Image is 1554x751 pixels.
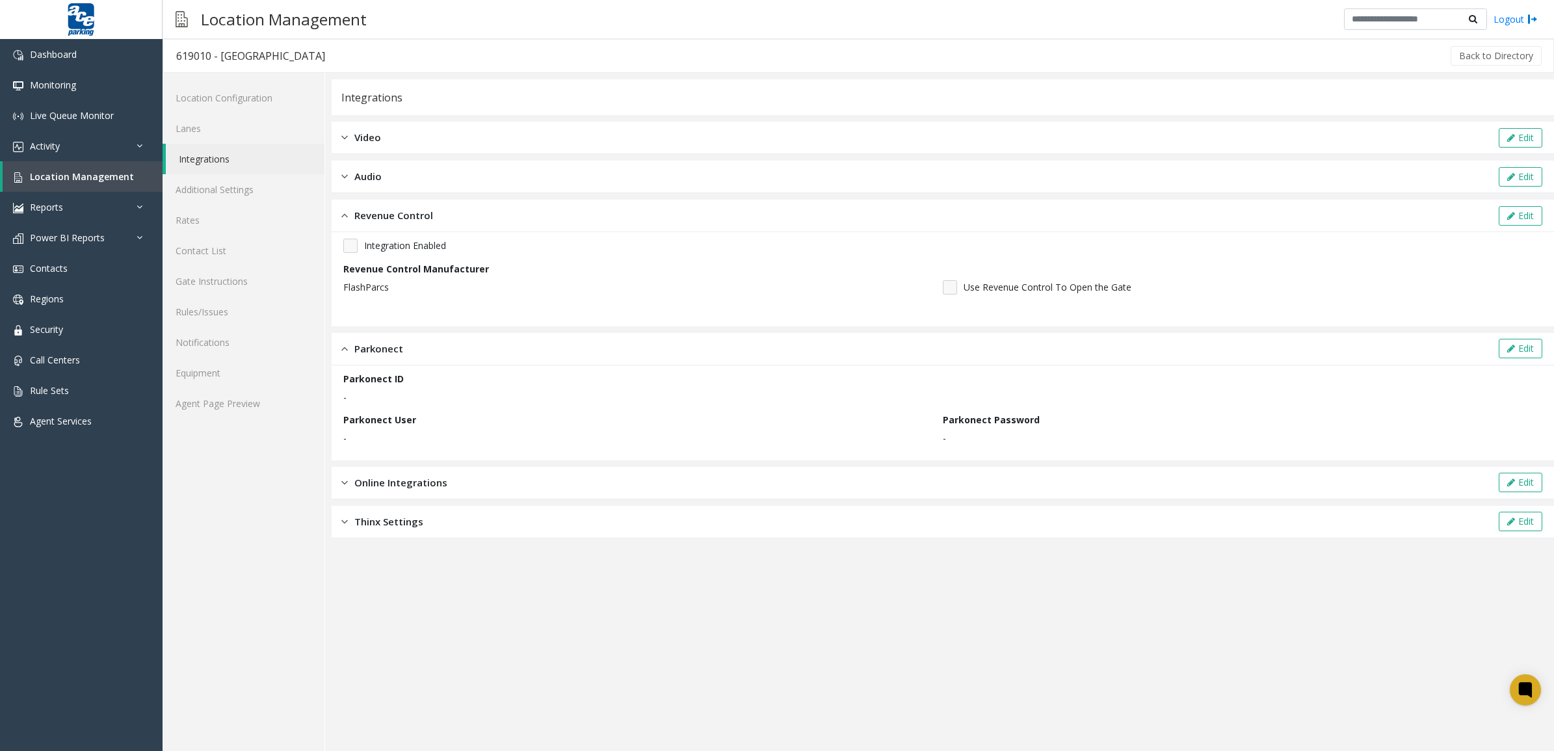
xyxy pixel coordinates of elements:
[943,413,1040,427] label: Parkonect Password
[13,142,23,152] img: 'icon'
[30,262,68,274] span: Contacts
[341,341,348,356] img: opened
[3,161,163,192] a: Location Management
[30,354,80,366] span: Call Centers
[354,169,382,184] span: Audio
[163,205,324,235] a: Rates
[30,415,92,427] span: Agent Services
[1499,339,1542,358] button: Edit
[943,431,1536,445] p: -
[1499,512,1542,531] button: Edit
[194,3,373,35] h3: Location Management
[354,208,433,223] span: Revenue Control
[13,172,23,183] img: 'icon'
[13,203,23,213] img: 'icon'
[343,280,936,294] p: FlashParcs
[343,390,1536,404] p: -
[341,514,348,529] img: closed
[13,264,23,274] img: 'icon'
[13,233,23,244] img: 'icon'
[30,79,76,91] span: Monitoring
[1499,473,1542,492] button: Edit
[13,50,23,60] img: 'icon'
[13,417,23,427] img: 'icon'
[30,293,64,305] span: Regions
[30,323,63,336] span: Security
[30,109,114,122] span: Live Queue Monitor
[341,475,348,490] img: closed
[163,174,324,205] a: Additional Settings
[30,170,134,183] span: Location Management
[1451,46,1542,66] button: Back to Directory
[341,208,348,223] img: opened
[13,295,23,305] img: 'icon'
[176,3,188,35] img: pageIcon
[30,384,69,397] span: Rule Sets
[176,47,325,64] div: 619010 - [GEOGRAPHIC_DATA]
[341,89,402,106] div: Integrations
[354,130,381,145] span: Video
[341,169,348,184] img: closed
[30,201,63,213] span: Reports
[13,111,23,122] img: 'icon'
[364,239,446,252] span: Integration Enabled
[30,140,60,152] span: Activity
[30,48,77,60] span: Dashboard
[163,266,324,296] a: Gate Instructions
[354,475,447,490] span: Online Integrations
[1499,167,1542,187] button: Edit
[354,341,403,356] span: Parkonect
[30,231,105,244] span: Power BI Reports
[964,280,1131,294] span: Use Revenue Control To Open the Gate
[343,262,489,276] label: Revenue Control Manufacturer
[13,81,23,91] img: 'icon'
[163,83,324,113] a: Location Configuration
[343,413,416,427] label: Parkonect User
[13,325,23,336] img: 'icon'
[13,386,23,397] img: 'icon'
[354,514,423,529] span: Thinx Settings
[1527,12,1538,26] img: logout
[1499,128,1542,148] button: Edit
[13,356,23,366] img: 'icon'
[163,296,324,327] a: Rules/Issues
[341,130,348,145] img: closed
[343,372,404,386] label: Parkonect ID
[163,113,324,144] a: Lanes
[1499,206,1542,226] button: Edit
[166,144,324,174] a: Integrations
[163,235,324,266] a: Contact List
[163,327,324,358] a: Notifications
[163,388,324,419] a: Agent Page Preview
[343,431,936,445] p: -
[1494,12,1538,26] a: Logout
[163,358,324,388] a: Equipment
